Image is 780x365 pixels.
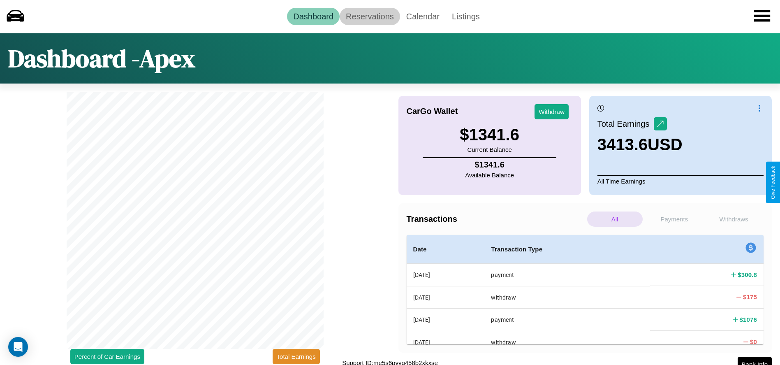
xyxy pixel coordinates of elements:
th: [DATE] [407,309,485,331]
p: Current Balance [460,144,519,155]
p: Total Earnings [597,116,654,131]
th: [DATE] [407,286,485,308]
a: Reservations [340,8,400,25]
h4: $ 300.8 [738,270,757,279]
div: Give Feedback [770,166,776,199]
p: All [587,212,643,227]
a: Calendar [400,8,446,25]
button: Withdraw [535,104,569,119]
th: [DATE] [407,264,485,286]
p: All Time Earnings [597,175,764,187]
h4: $ 0 [750,337,757,346]
h3: 3413.6 USD [597,135,683,154]
h4: Transactions [407,214,585,224]
h4: $ 1341.6 [465,160,514,170]
a: Listings [446,8,486,25]
h4: $ 1076 [740,315,757,324]
a: Dashboard [287,8,340,25]
h4: Date [413,244,478,254]
p: Available Balance [465,170,514,181]
button: Total Earnings [273,349,320,364]
th: payment [484,309,650,331]
th: [DATE] [407,331,485,353]
h4: CarGo Wallet [407,107,458,116]
button: Percent of Car Earnings [70,349,144,364]
h4: $ 175 [743,293,757,301]
th: withdraw [484,331,650,353]
div: Open Intercom Messenger [8,337,28,357]
p: Payments [647,212,702,227]
h4: Transaction Type [491,244,643,254]
p: Withdraws [706,212,761,227]
th: payment [484,264,650,286]
h1: Dashboard - Apex [8,42,195,75]
h3: $ 1341.6 [460,126,519,144]
th: withdraw [484,286,650,308]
